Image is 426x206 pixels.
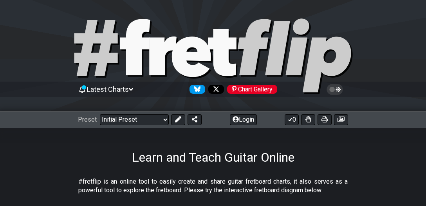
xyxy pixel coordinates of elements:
[230,114,257,125] button: Login
[285,114,299,125] button: 0
[334,114,348,125] button: Create image
[318,114,332,125] button: Print
[171,114,185,125] button: Edit Preset
[224,85,277,94] a: #fretflip at Pinterest
[227,85,277,94] div: Chart Gallery
[186,85,205,94] a: Follow #fretflip at Bluesky
[301,114,315,125] button: Toggle Dexterity for all fretkits
[87,85,129,93] span: Latest Charts
[188,114,202,125] button: Share Preset
[205,85,224,94] a: Follow #fretflip at X
[100,114,169,125] select: Preset
[132,150,294,165] h1: Learn and Teach Guitar Online
[78,177,348,195] p: #fretflip is an online tool to easily create and share guitar fretboard charts, it also serves as...
[78,116,97,123] span: Preset
[330,86,339,93] span: Toggle light / dark theme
